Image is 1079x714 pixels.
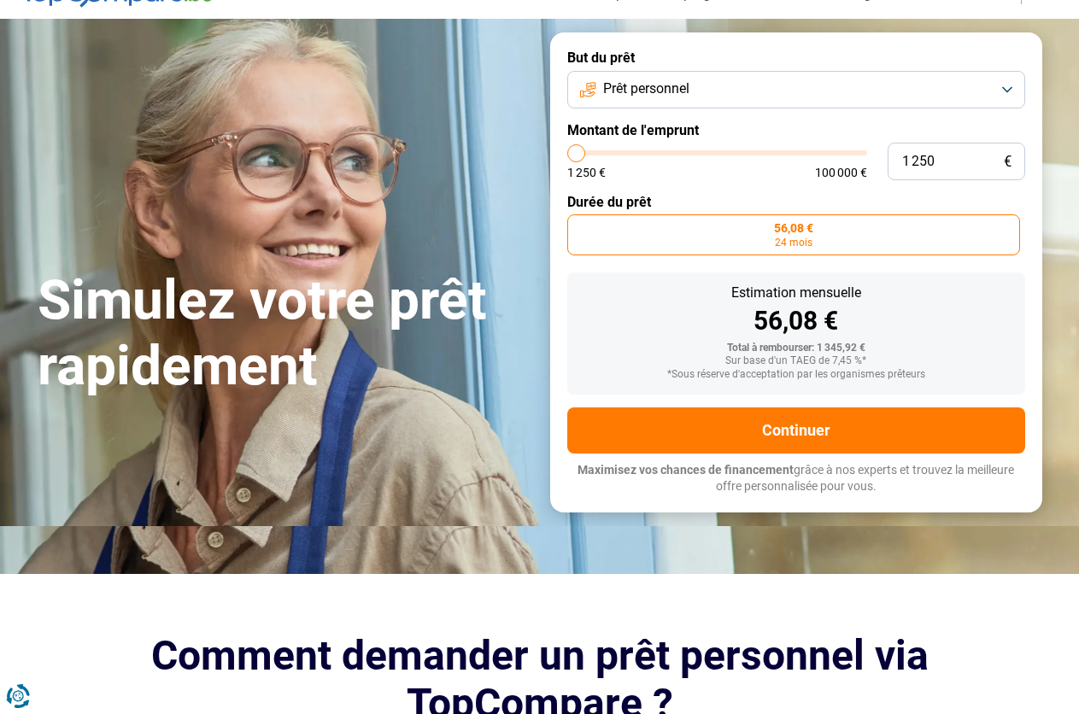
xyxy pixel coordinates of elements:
button: Prêt personnel [567,71,1025,108]
div: 56,08 € [581,308,1012,334]
span: Prêt personnel [603,79,689,98]
span: 100 000 € [815,167,867,178]
label: But du prêt [567,50,1025,66]
label: Durée du prêt [567,194,1025,210]
h1: Simulez votre prêt rapidement [38,268,530,400]
div: Estimation mensuelle [581,286,1012,300]
span: € [1004,155,1012,169]
span: 56,08 € [774,222,813,234]
p: grâce à nos experts et trouvez la meilleure offre personnalisée pour vous. [567,462,1025,495]
div: Sur base d'un TAEG de 7,45 %* [581,355,1012,367]
span: 1 250 € [567,167,606,178]
button: Continuer [567,407,1025,454]
div: *Sous réserve d'acceptation par les organismes prêteurs [581,369,1012,381]
span: 24 mois [775,237,812,248]
span: Maximisez vos chances de financement [578,463,794,477]
label: Montant de l'emprunt [567,122,1025,138]
div: Total à rembourser: 1 345,92 € [581,342,1012,354]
